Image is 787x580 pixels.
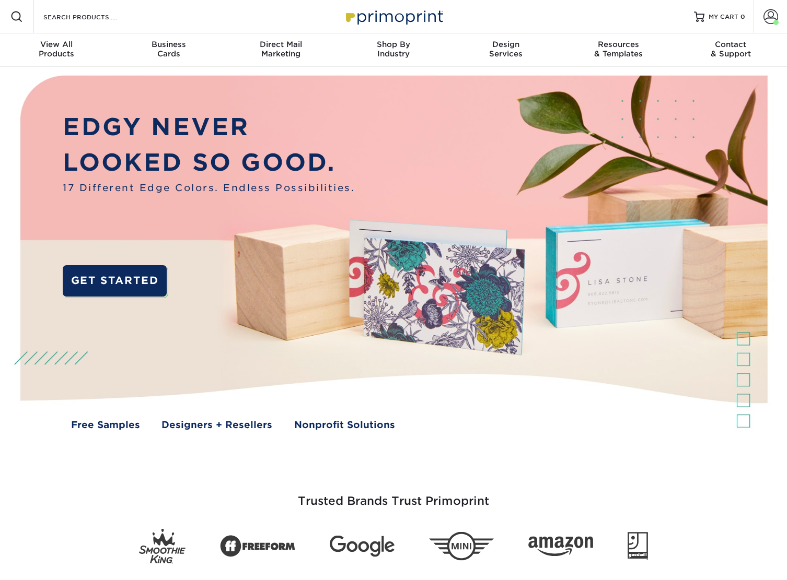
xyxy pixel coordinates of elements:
[88,469,699,520] h3: Trusted Brands Trust Primoprint
[63,110,355,145] p: EDGY NEVER
[330,536,395,557] img: Google
[225,40,337,58] div: Marketing
[562,40,675,58] div: & Templates
[161,418,272,432] a: Designers + Resellers
[112,40,225,49] span: Business
[225,40,337,49] span: Direct Mail
[429,532,494,561] img: Mini
[341,5,446,28] img: Primoprint
[63,145,355,181] p: LOOKED SO GOOD.
[562,40,675,49] span: Resources
[562,33,675,67] a: Resources& Templates
[63,181,355,195] span: 17 Different Edge Colors. Endless Possibilities.
[220,529,295,563] img: Freeform
[675,40,787,58] div: & Support
[139,529,186,564] img: Smoothie King
[528,536,593,556] img: Amazon
[709,13,738,21] span: MY CART
[337,40,449,49] span: Shop By
[675,40,787,49] span: Contact
[294,418,395,432] a: Nonprofit Solutions
[337,40,449,58] div: Industry
[112,40,225,58] div: Cards
[628,532,648,560] img: Goodwill
[63,265,167,296] a: GET STARTED
[740,13,745,20] span: 0
[450,40,562,49] span: Design
[225,33,337,67] a: Direct MailMarketing
[42,10,144,23] input: SEARCH PRODUCTS.....
[112,33,225,67] a: BusinessCards
[450,40,562,58] div: Services
[675,33,787,67] a: Contact& Support
[337,33,449,67] a: Shop ByIndustry
[450,33,562,67] a: DesignServices
[71,418,140,432] a: Free Samples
